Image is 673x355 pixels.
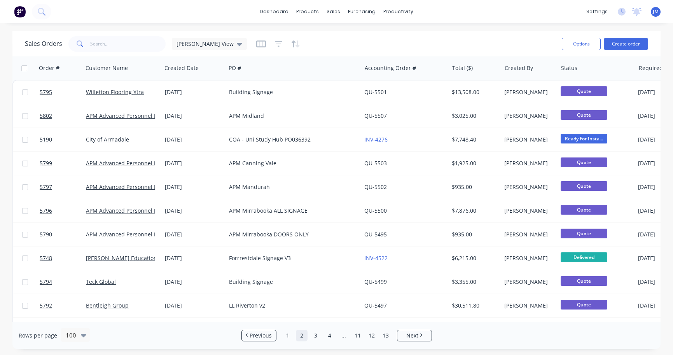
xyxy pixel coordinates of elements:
[364,278,387,285] a: QU-5499
[165,88,223,96] div: [DATE]
[452,254,496,262] div: $6,215.00
[165,183,223,191] div: [DATE]
[86,159,189,167] a: APM Advanced Personnel Management
[177,40,234,48] span: [PERSON_NAME] View
[338,330,350,341] a: Jump forward
[504,159,552,167] div: [PERSON_NAME]
[364,136,388,143] a: INV-4276
[165,159,223,167] div: [DATE]
[452,278,496,286] div: $3,355.00
[40,247,86,270] a: 5748
[40,128,86,151] a: 5190
[561,181,607,191] span: Quote
[256,6,292,17] a: dashboard
[86,302,129,309] a: Bentleigh Group
[310,330,322,341] a: Page 3
[86,88,144,96] a: Willetton Flooring Xtra
[40,80,86,104] a: 5795
[561,252,607,262] span: Delivered
[561,86,607,96] span: Quote
[282,330,294,341] a: Page 1
[86,183,189,191] a: APM Advanced Personnel Management
[165,207,223,215] div: [DATE]
[504,302,552,310] div: [PERSON_NAME]
[40,318,86,341] a: 5791
[40,254,52,262] span: 5748
[25,40,62,47] h1: Sales Orders
[40,302,52,310] span: 5792
[90,36,166,52] input: Search...
[365,64,416,72] div: Accounting Order #
[364,231,387,238] a: QU-5495
[86,207,189,214] a: APM Advanced Personnel Management
[397,332,432,339] a: Next page
[653,8,659,15] span: JM
[86,231,189,238] a: APM Advanced Personnel Management
[40,199,86,222] a: 5796
[379,6,417,17] div: productivity
[229,231,352,238] div: APM Mirrabooka DOORS ONLY
[40,223,86,246] a: 5790
[164,64,199,72] div: Created Date
[452,159,496,167] div: $1,925.00
[364,112,387,119] a: QU-5507
[380,330,392,341] a: Page 13
[229,183,352,191] div: APM Mandurah
[504,207,552,215] div: [PERSON_NAME]
[238,330,435,341] ul: Pagination
[505,64,533,72] div: Created By
[165,112,223,120] div: [DATE]
[40,136,52,143] span: 5190
[452,231,496,238] div: $935.00
[562,38,601,50] button: Options
[250,332,272,339] span: Previous
[504,112,552,120] div: [PERSON_NAME]
[40,88,52,96] span: 5795
[165,231,223,238] div: [DATE]
[40,175,86,199] a: 5797
[40,231,52,238] span: 5790
[366,330,378,341] a: Page 12
[452,302,496,310] div: $30,511.80
[452,183,496,191] div: $935.00
[561,276,607,286] span: Quote
[229,278,352,286] div: Building Signage
[292,6,323,17] div: products
[165,278,223,286] div: [DATE]
[86,112,189,119] a: APM Advanced Personnel Management
[165,254,223,262] div: [DATE]
[165,302,223,310] div: [DATE]
[504,183,552,191] div: [PERSON_NAME]
[86,136,129,143] a: City of Armadale
[364,183,387,191] a: QU-5502
[40,207,52,215] span: 5796
[452,207,496,215] div: $7,876.00
[504,231,552,238] div: [PERSON_NAME]
[40,183,52,191] span: 5797
[229,112,352,120] div: APM Midland
[323,6,344,17] div: sales
[352,330,364,341] a: Page 11
[561,110,607,120] span: Quote
[364,254,388,262] a: INV-4522
[229,254,352,262] div: Forrrestdale Signage V3
[582,6,612,17] div: settings
[344,6,379,17] div: purchasing
[40,278,52,286] span: 5794
[19,332,57,339] span: Rows per page
[229,207,352,215] div: APM Mirrabooka ALL SIGNAGE
[364,159,387,167] a: QU-5503
[504,278,552,286] div: [PERSON_NAME]
[504,254,552,262] div: [PERSON_NAME]
[86,64,128,72] div: Customer Name
[561,134,607,143] span: Ready For Insta...
[296,330,308,341] a: Page 2 is your current page
[504,136,552,143] div: [PERSON_NAME]
[364,302,387,309] a: QU-5497
[229,136,352,143] div: COA - Uni Study Hub PO036392
[452,112,496,120] div: $3,025.00
[86,254,157,262] a: [PERSON_NAME] Education
[229,64,241,72] div: PO #
[40,294,86,317] a: 5792
[165,136,223,143] div: [DATE]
